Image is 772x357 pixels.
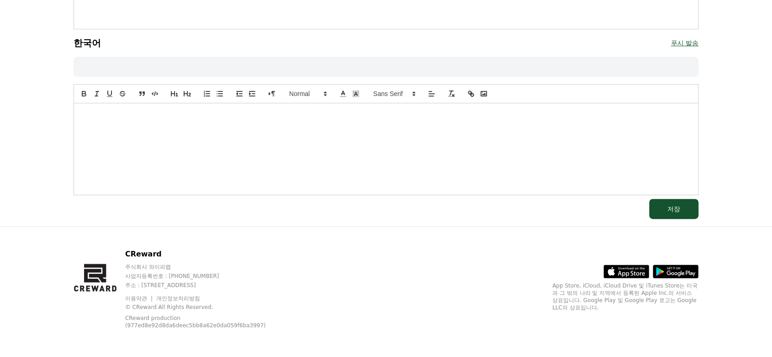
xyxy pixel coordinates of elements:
button: clean [445,88,458,99]
button: strike [116,88,129,99]
h3: 한국어 [74,37,101,49]
button: image [477,88,490,99]
a: 개인정보처리방침 [156,295,200,302]
a: Messages [60,290,118,313]
button: link [465,88,477,99]
p: 주소 : [STREET_ADDRESS] [125,282,286,289]
button: 저장 [649,199,698,219]
button: blockquote [136,88,148,99]
div: 저장 [667,204,680,213]
p: 사업자등록번호 : [PHONE_NUMBER] [125,272,286,280]
button: indent: +1 [246,88,259,99]
a: 이용약관 [125,295,154,302]
button: italic [90,88,103,99]
p: 주식회사 와이피랩 [125,263,286,271]
p: CReward production (977ed8e92d8da6deec5bb8a62e0da059f6ba3997) [125,314,271,329]
p: © CReward All Rights Reserved. [125,304,286,311]
button: direction: rtl [265,88,278,99]
button: header: 2 [181,88,194,99]
span: Messages [76,304,103,311]
button: indent: -1 [233,88,246,99]
a: Settings [118,290,175,313]
p: App Store, iCloud, iCloud Drive 및 iTunes Store는 미국과 그 밖의 나라 및 지역에서 등록된 Apple Inc.의 서비스 상표입니다. Goo... [552,282,698,311]
span: Home [23,304,39,311]
button: bold [78,88,90,99]
button: 푸시 발송 [671,37,698,49]
button: code-block [148,88,161,99]
button: underline [103,88,116,99]
button: list: bullet [213,88,226,99]
a: Home [3,290,60,313]
span: Settings [135,304,158,311]
p: CReward [125,249,286,260]
button: header: 1 [168,88,181,99]
button: list: ordered [201,88,213,99]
